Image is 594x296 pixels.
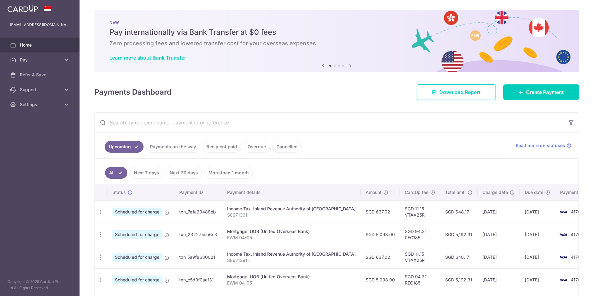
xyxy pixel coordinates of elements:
span: Support [20,87,61,93]
td: [DATE] [477,200,520,223]
img: Bank Card [557,208,569,216]
td: SGD 5,192.31 [440,268,477,291]
a: More than 1 month [204,167,253,179]
span: Due date [525,189,543,195]
span: CardUp fee [405,189,428,195]
input: Search by recipient name, payment id or reference [95,113,564,132]
td: txn_5a9f8630021 [174,246,222,268]
span: Download Report [439,88,481,96]
img: Bank Card [557,253,569,261]
td: SGD 637.02 [361,246,400,268]
h4: Payments Dashboard [94,87,171,98]
td: txn_c5d9f0aaf31 [174,268,222,291]
td: [DATE] [477,246,520,268]
span: Home [20,42,61,48]
a: Next 30 days [166,167,202,179]
span: Pay [20,57,61,63]
span: Scheduled for charge [112,276,162,284]
span: 4170 [571,254,581,260]
td: txn_7e1a69488eb [174,200,222,223]
th: Payment ID [174,184,222,200]
h5: Pay internationally via Bank Transfer at $0 fees [109,27,564,37]
span: 4170 [571,209,581,214]
a: Create Payment [503,84,579,100]
td: txn_232275cb6e3 [174,223,222,246]
a: Learn more about Bank Transfer [109,55,186,61]
td: [DATE] [520,268,555,291]
p: EWM 04-05 [227,280,356,286]
span: Create Payment [526,88,564,96]
td: SGD 648.17 [440,246,477,268]
p: NEW [109,20,564,25]
span: 4170 [571,277,581,282]
td: [DATE] [520,200,555,223]
span: Status [112,189,126,195]
a: Cancelled [272,141,302,153]
td: SGD 5,098.00 [361,268,400,291]
a: Download Report [417,84,496,100]
span: Scheduled for charge [112,208,162,216]
span: Scheduled for charge [112,253,162,262]
span: Total amt. [445,189,466,195]
span: Scheduled for charge [112,230,162,239]
img: Bank Card [557,276,569,284]
th: Payment details [222,184,361,200]
td: SGD 5,098.00 [361,223,400,246]
td: SGD 94.31 REC185 [400,268,440,291]
td: SGD 11.15 VTAX25R [400,200,440,223]
img: Bank transfer banner [94,10,579,72]
h6: Zero processing fees and lowered transfer cost for your overseas expenses [109,40,564,47]
p: [EMAIL_ADDRESS][DOMAIN_NAME] [10,22,70,28]
td: [DATE] [477,268,520,291]
td: SGD 637.02 [361,200,400,223]
div: Mortgage. UOB (United Overseas Bank) [227,228,356,235]
span: Amount [366,189,382,195]
span: 4170 [571,232,581,237]
p: S8671391H [227,212,356,218]
p: EWM 04-05 [227,235,356,241]
td: SGD 5,192.31 [440,223,477,246]
span: Read more on statuses [516,142,565,149]
td: [DATE] [520,246,555,268]
span: Refer & Save [20,72,61,78]
a: Payments on the way [146,141,200,153]
td: [DATE] [520,223,555,246]
td: [DATE] [477,223,520,246]
span: Charge date [482,189,508,195]
td: SGD 94.31 REC185 [400,223,440,246]
a: Next 7 days [130,167,163,179]
a: Recipient paid [203,141,241,153]
a: Read more on statuses [516,142,571,149]
div: Income Tax. Inland Revenue Authority of [GEOGRAPHIC_DATA] [227,206,356,212]
div: Mortgage. UOB (United Overseas Bank) [227,274,356,280]
a: Upcoming [105,141,144,153]
div: Income Tax. Inland Revenue Authority of [GEOGRAPHIC_DATA] [227,251,356,257]
a: Overdue [244,141,270,153]
td: SGD 648.17 [440,200,477,223]
span: Settings [20,101,61,108]
img: Bank Card [557,231,569,238]
a: All [105,167,127,179]
td: SGD 11.15 VTAX25R [400,246,440,268]
p: S8671391H [227,257,356,263]
img: CardUp [7,5,38,12]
